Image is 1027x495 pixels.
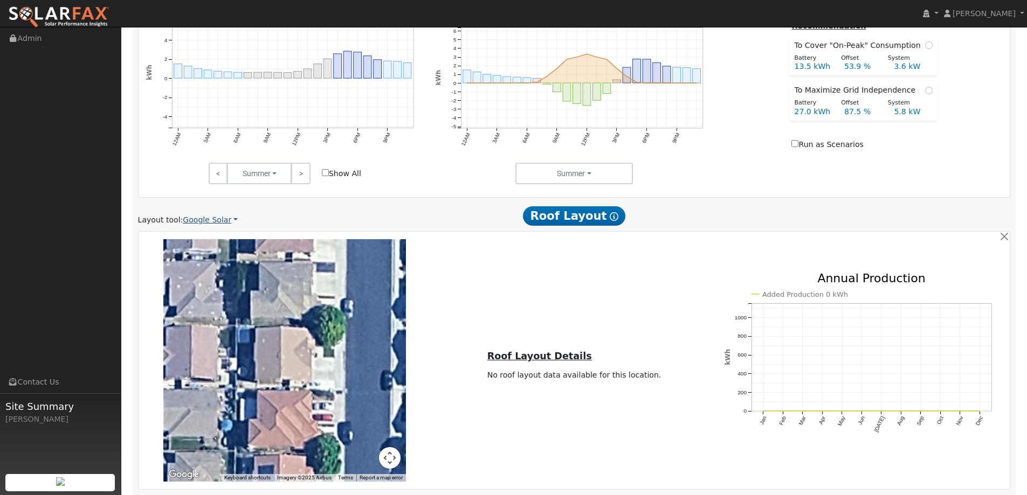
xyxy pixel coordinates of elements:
span: [PERSON_NAME] [953,9,1016,18]
text: Sep [915,415,925,427]
circle: onclick="" [536,81,538,83]
text: 1000 [735,315,747,320]
text: 3AM [202,131,212,144]
circle: onclick="" [516,82,518,84]
div: 3.6 kW [888,61,938,72]
text: -4 [162,114,167,120]
label: Show All [322,168,361,179]
a: Terms (opens in new tab) [338,475,353,480]
circle: onclick="" [556,67,558,69]
text: May [837,415,846,427]
rect: onclick="" [593,83,601,100]
text: Dec [975,415,984,427]
text: Nov [955,415,964,427]
button: Map camera controls [379,447,401,469]
text: -3 [452,106,457,111]
a: Open this area in Google Maps (opens a new window) [166,468,202,482]
rect: onclick="" [513,77,521,83]
circle: onclick="" [781,409,785,413]
text: 9PM [382,131,391,144]
circle: onclick="" [476,82,478,84]
circle: onclick="" [566,58,568,60]
rect: onclick="" [304,68,312,78]
circle: onclick="" [646,82,648,84]
rect: onclick="" [613,80,621,83]
div: [PERSON_NAME] [5,414,115,425]
rect: onclick="" [583,83,591,106]
span: Roof Layout [523,206,626,226]
circle: onclick="" [686,82,688,84]
circle: onclick="" [899,409,903,413]
circle: onclick="" [586,53,588,55]
circle: onclick="" [859,409,864,413]
text: 600 [737,352,747,358]
button: Keyboard shortcuts [224,474,271,482]
rect: onclick="" [394,61,402,78]
text: 12PM [580,131,591,146]
text: -5 [452,123,457,129]
text: Oct [936,415,945,426]
span: Site Summary [5,399,115,414]
text: 0 [453,80,456,86]
div: 53.9 % [838,61,888,72]
text: kWh [435,69,442,85]
rect: onclick="" [493,75,501,83]
rect: onclick="" [483,74,491,82]
rect: onclick="" [523,78,531,83]
td: No roof layout data available for this location. [485,367,663,382]
text: 5 [453,36,456,42]
text: 3PM [322,131,332,144]
text: kWh [145,65,153,80]
rect: onclick="" [533,78,541,83]
text: 4 [164,37,168,43]
circle: onclick="" [695,82,698,84]
text: 2 [164,56,167,62]
rect: onclick="" [563,83,571,101]
text: 3PM [611,131,621,144]
text: -2 [452,97,457,103]
text: 12AM [460,131,472,146]
circle: onclick="" [606,58,608,60]
circle: onclick="" [666,82,668,84]
div: Battery [789,99,836,108]
circle: onclick="" [546,75,548,77]
rect: onclick="" [603,83,611,94]
circle: onclick="" [676,82,678,84]
rect: onclick="" [343,51,351,78]
rect: onclick="" [623,67,631,83]
rect: onclick="" [204,70,212,78]
circle: onclick="" [977,409,982,413]
div: 5.8 kW [888,106,938,117]
text: 400 [737,371,747,377]
circle: onclick="" [938,409,942,413]
circle: onclick="" [958,409,962,413]
rect: onclick="" [473,72,481,82]
circle: onclick="" [596,56,598,58]
rect: onclick="" [224,72,232,78]
rect: onclick="" [284,72,292,78]
text: Jun [857,415,866,426]
text: -1 [452,88,457,94]
img: SolarFax [8,6,109,29]
text: 6PM [641,131,651,144]
text: 6 [453,27,456,33]
a: < [209,163,228,184]
circle: onclick="" [879,409,884,413]
div: 87.5 % [838,106,888,117]
circle: onclick="" [496,82,498,84]
text: 4 [453,45,457,51]
rect: onclick="" [254,72,262,78]
circle: onclick="" [761,409,766,413]
rect: onclick="" [463,69,471,82]
rect: onclick="" [274,72,282,78]
text: Feb [778,415,787,427]
rect: onclick="" [503,76,511,83]
rect: onclick="" [174,64,182,78]
circle: onclick="" [801,409,805,413]
text: 12PM [291,131,302,146]
button: Summer [515,163,633,184]
img: Google [166,468,202,482]
div: Offset [836,99,883,108]
text: 1 [453,71,456,77]
rect: onclick="" [663,66,671,82]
